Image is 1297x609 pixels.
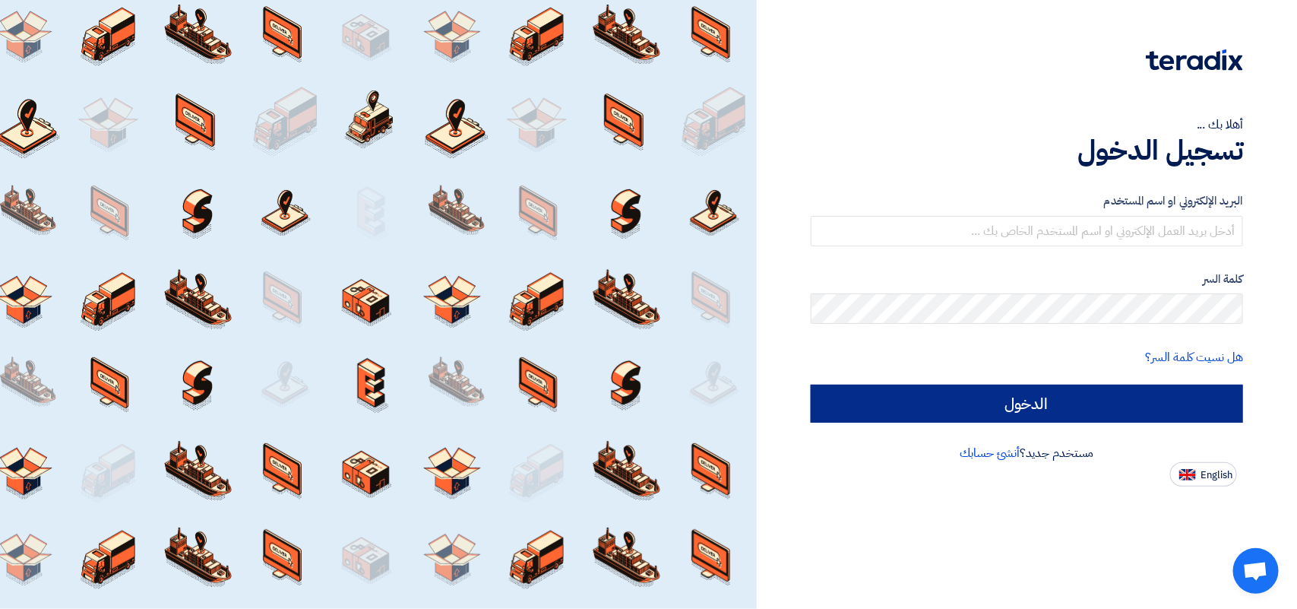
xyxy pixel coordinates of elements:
[811,444,1243,462] div: مستخدم جديد؟
[1146,348,1243,366] a: هل نسيت كلمة السر؟
[811,385,1243,423] input: الدخول
[811,134,1243,167] h1: تسجيل الدخول
[1179,469,1196,481] img: en-US.png
[811,116,1243,134] div: أهلا بك ...
[1233,548,1279,594] div: Open chat
[960,444,1020,462] a: أنشئ حسابك
[811,271,1243,288] label: كلمة السر
[1170,462,1237,487] button: English
[811,216,1243,246] input: أدخل بريد العمل الإلكتروني او اسم المستخدم الخاص بك ...
[811,192,1243,210] label: البريد الإلكتروني او اسم المستخدم
[1201,470,1232,481] span: English
[1146,49,1243,71] img: Teradix logo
